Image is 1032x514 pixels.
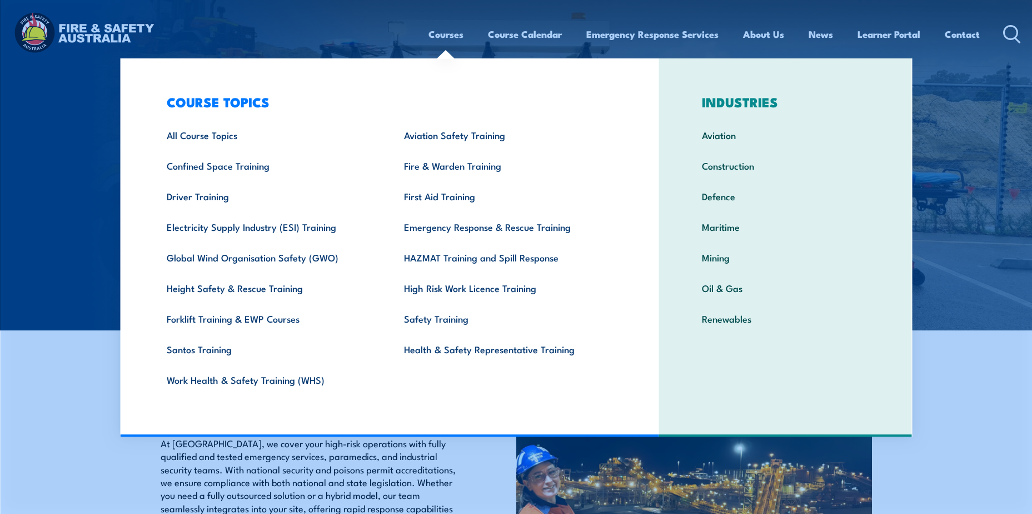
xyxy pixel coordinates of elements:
a: HAZMAT Training and Spill Response [387,242,624,273]
h3: COURSE TOPICS [149,94,624,110]
a: Emergency Response & Rescue Training [387,211,624,242]
a: Fire & Warden Training [387,150,624,181]
a: Maritime [685,211,886,242]
a: Health & Safety Representative Training [387,334,624,364]
a: Safety Training [387,303,624,334]
a: Renewables [685,303,886,334]
a: Confined Space Training [149,150,387,181]
a: Mining [685,242,886,273]
a: Santos Training [149,334,387,364]
a: News [809,19,833,49]
a: About Us [743,19,784,49]
a: Electricity Supply Industry (ESI) Training [149,211,387,242]
a: Height Safety & Rescue Training [149,273,387,303]
a: Aviation Safety Training [387,120,624,150]
a: Defence [685,181,886,211]
a: Course Calendar [488,19,562,49]
a: Driver Training [149,181,387,211]
a: Forklift Training & EWP Courses [149,303,387,334]
a: Oil & Gas [685,273,886,303]
a: Aviation [685,120,886,150]
a: All Course Topics [149,120,387,150]
a: Construction [685,150,886,181]
h3: INDUSTRIES [685,94,886,110]
a: First Aid Training [387,181,624,211]
a: Learner Portal [857,19,920,49]
a: Courses [428,19,463,49]
a: Emergency Response Services [586,19,719,49]
a: Global Wind Organisation Safety (GWO) [149,242,387,273]
a: High Risk Work Licence Training [387,273,624,303]
a: Work Health & Safety Training (WHS) [149,364,387,395]
a: Contact [945,19,980,49]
